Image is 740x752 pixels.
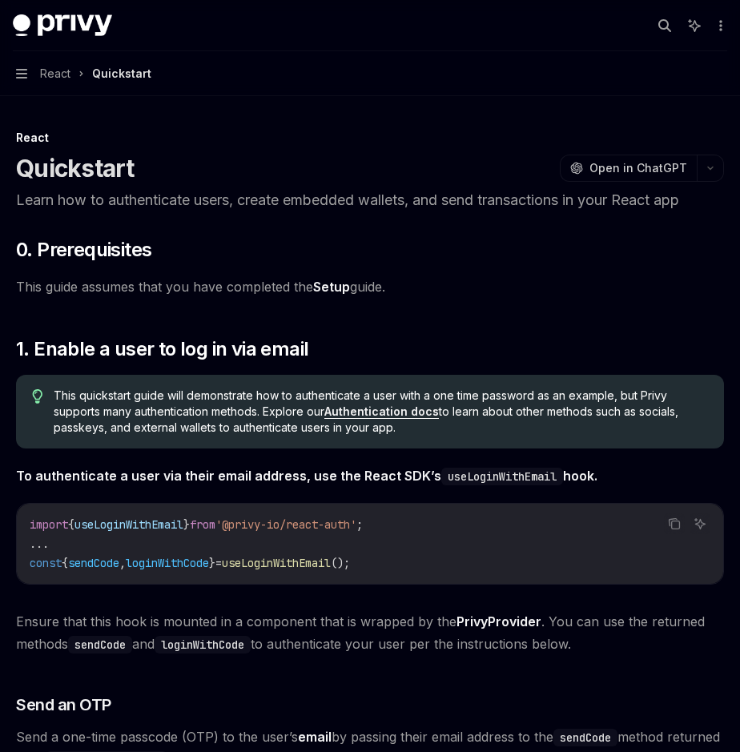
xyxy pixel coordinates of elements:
span: } [209,556,215,570]
button: Copy the contents from the code block [664,513,685,534]
span: sendCode [68,556,119,570]
code: useLoginWithEmail [441,468,563,485]
span: useLoginWithEmail [222,556,331,570]
p: Learn how to authenticate users, create embedded wallets, and send transactions in your React app [16,189,724,211]
span: const [30,556,62,570]
div: React [16,130,724,146]
a: Setup [313,279,350,296]
span: (); [331,556,350,570]
span: { [62,556,68,570]
span: loginWithCode [126,556,209,570]
img: dark logo [13,14,112,37]
span: , [119,556,126,570]
span: Send an OTP [16,694,111,716]
span: This guide assumes that you have completed the guide. [16,275,724,298]
span: import [30,517,68,532]
code: loginWithCode [155,636,251,653]
span: '@privy-io/react-auth' [215,517,356,532]
span: Ensure that this hook is mounted in a component that is wrapped by the . You can use the returned... [16,610,724,655]
code: sendCode [68,636,132,653]
span: React [40,64,70,83]
span: from [190,517,215,532]
code: sendCode [553,729,617,746]
button: Ask AI [690,513,710,534]
strong: To authenticate a user via their email address, use the React SDK’s hook. [16,468,597,484]
span: useLoginWithEmail [74,517,183,532]
h1: Quickstart [16,154,135,183]
span: ; [356,517,363,532]
span: Open in ChatGPT [589,160,687,176]
span: = [215,556,222,570]
span: 1. Enable a user to log in via email [16,336,308,362]
span: This quickstart guide will demonstrate how to authenticate a user with a one time password as an ... [54,388,708,436]
span: { [68,517,74,532]
button: Open in ChatGPT [560,155,697,182]
a: PrivyProvider [456,613,541,630]
span: 0. Prerequisites [16,237,151,263]
strong: email [298,729,332,745]
button: More actions [711,14,727,37]
span: ... [30,537,49,551]
svg: Tip [32,389,43,404]
a: Authentication docs [324,404,439,419]
span: } [183,517,190,532]
div: Quickstart [92,64,151,83]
